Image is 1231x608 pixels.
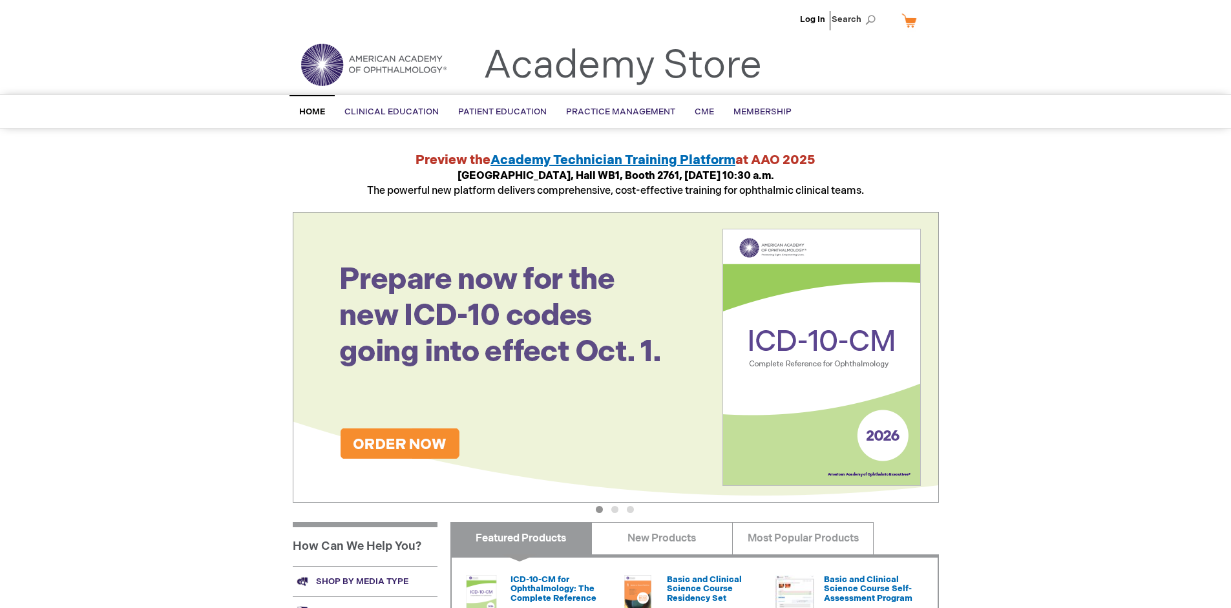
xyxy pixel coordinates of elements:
[611,506,618,513] button: 2 of 3
[695,107,714,117] span: CME
[591,522,733,554] a: New Products
[450,522,592,554] a: Featured Products
[293,566,437,596] a: Shop by media type
[416,152,815,168] strong: Preview the at AAO 2025
[566,107,675,117] span: Practice Management
[293,522,437,566] h1: How Can We Help You?
[627,506,634,513] button: 3 of 3
[824,574,912,603] a: Basic and Clinical Science Course Self-Assessment Program
[832,6,881,32] span: Search
[596,506,603,513] button: 1 of 3
[483,43,762,89] a: Academy Store
[367,170,864,197] span: The powerful new platform delivers comprehensive, cost-effective training for ophthalmic clinical...
[732,522,874,554] a: Most Popular Products
[490,152,735,168] a: Academy Technician Training Platform
[667,574,742,603] a: Basic and Clinical Science Course Residency Set
[733,107,792,117] span: Membership
[344,107,439,117] span: Clinical Education
[299,107,325,117] span: Home
[800,14,825,25] a: Log In
[510,574,596,603] a: ICD-10-CM for Ophthalmology: The Complete Reference
[458,170,774,182] strong: [GEOGRAPHIC_DATA], Hall WB1, Booth 2761, [DATE] 10:30 a.m.
[458,107,547,117] span: Patient Education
